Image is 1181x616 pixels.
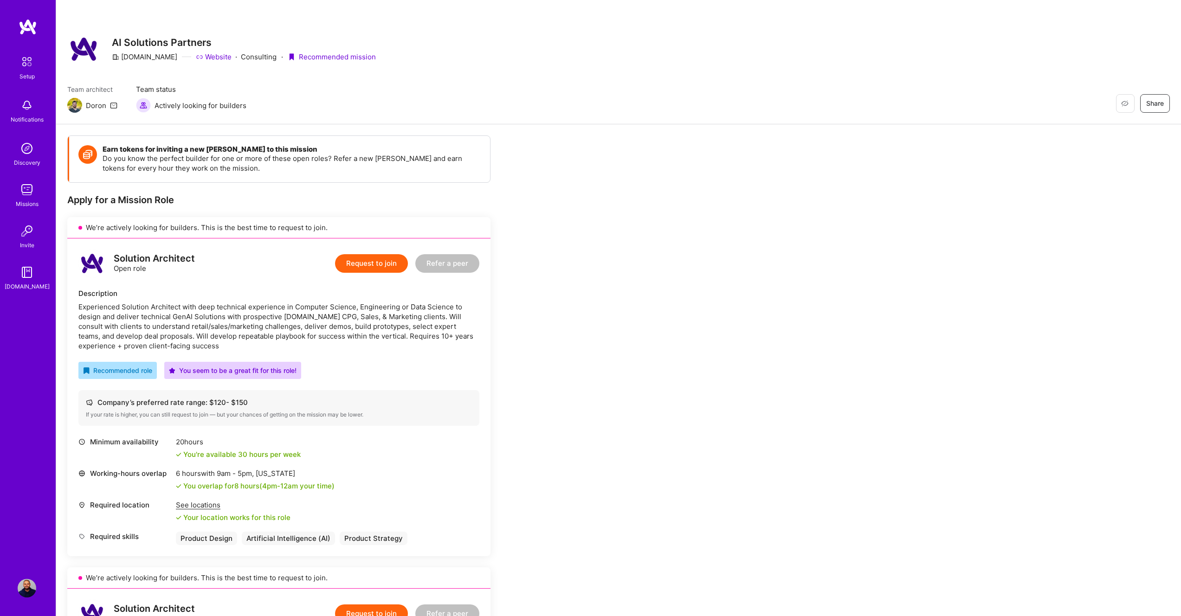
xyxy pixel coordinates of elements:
i: icon EyeClosed [1121,100,1129,107]
span: Actively looking for builders [155,101,246,110]
a: Website [196,52,232,62]
div: See locations [176,500,290,510]
div: [DOMAIN_NAME] [5,282,50,291]
i: icon Mail [110,102,117,109]
img: User Avatar [18,579,36,597]
i: icon Check [176,452,181,457]
h3: AI Solutions Partners [112,37,376,48]
div: Required skills [78,532,171,541]
div: Recommended mission [288,52,376,62]
div: · [281,52,283,62]
span: Team status [136,84,246,94]
i: icon World [78,470,85,477]
i: icon Location [78,501,85,508]
img: Company Logo [67,32,101,66]
i: icon Check [176,483,181,489]
h4: Earn tokens for inviting a new [PERSON_NAME] to this mission [103,145,481,154]
img: bell [18,96,36,115]
img: Team Architect [67,98,82,113]
span: 4pm - 12am [262,481,298,490]
div: You seem to be a great fit for this role! [169,366,297,375]
div: Missions [16,199,39,209]
img: teamwork [18,180,36,199]
div: Consulting [196,52,277,62]
div: 20 hours [176,437,301,447]
div: Setup [19,71,35,81]
button: Request to join [335,254,408,273]
div: Description [78,289,479,298]
div: Notifications [11,115,44,124]
div: Artificial Intelligence (AI) [242,532,335,545]
img: discovery [18,139,36,158]
span: Share [1146,99,1164,108]
img: setup [17,52,37,71]
div: Required location [78,500,171,510]
div: We’re actively looking for builders. This is the best time to request to join. [67,567,490,589]
div: Minimum availability [78,437,171,447]
i: icon CompanyGray [112,53,119,61]
img: guide book [18,263,36,282]
i: icon Tag [78,533,85,540]
div: Experienced Solution Architect with deep technical experience in Computer Science, Engineering or... [78,302,479,351]
div: Product Design [176,532,237,545]
i: icon PurpleStar [169,367,175,374]
a: User Avatar [15,579,39,597]
div: Solution Architect [114,254,195,263]
div: You're available 30 hours per week [176,449,301,459]
div: Recommended role [83,366,152,375]
div: If your rate is higher, you can still request to join — but your chances of getting on the missio... [86,411,472,418]
div: Discovery [14,158,40,167]
img: logo [19,19,37,35]
span: 9am - 5pm , [215,469,256,478]
div: Solution Architect [114,604,195,614]
img: Token icon [78,145,97,164]
img: logo [78,250,106,277]
div: Apply for a Mission Role [67,194,490,206]
img: Invite [18,222,36,240]
i: icon RecommendedBadge [83,367,90,374]
button: Refer a peer [415,254,479,273]
button: Share [1140,94,1170,113]
span: Team architect [67,84,117,94]
div: Your location works for this role [176,513,290,522]
i: icon Clock [78,438,85,445]
i: icon PurpleRibbon [288,53,295,61]
div: [DOMAIN_NAME] [112,52,177,62]
div: We’re actively looking for builders. This is the best time to request to join. [67,217,490,238]
div: · [235,52,237,62]
div: Invite [20,240,34,250]
div: Company’s preferred rate range: $ 120 - $ 150 [86,398,472,407]
div: 6 hours with [US_STATE] [176,468,335,478]
img: Actively looking for builders [136,98,151,113]
i: icon Cash [86,399,93,406]
div: You overlap for 8 hours ( your time) [183,481,335,491]
div: Doron [86,101,106,110]
div: Open role [114,254,195,273]
div: Working-hours overlap [78,468,171,478]
div: Product Strategy [340,532,407,545]
i: icon Check [176,515,181,520]
p: Do you know the perfect builder for one or more of these open roles? Refer a new [PERSON_NAME] an... [103,154,481,173]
